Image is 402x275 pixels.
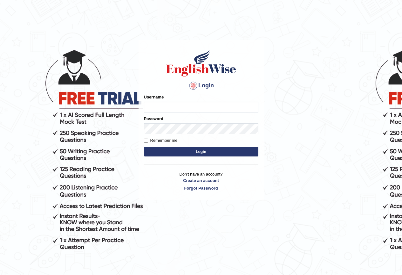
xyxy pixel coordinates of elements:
[144,177,258,184] a: Create an account
[144,137,178,144] label: Remember me
[144,116,163,122] label: Password
[144,185,258,191] a: Forgot Password
[144,171,258,191] p: Don't have an account?
[144,147,258,156] button: Login
[144,139,148,143] input: Remember me
[165,49,237,77] img: Logo of English Wise sign in for intelligent practice with AI
[144,81,258,91] h4: Login
[144,94,164,100] label: Username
